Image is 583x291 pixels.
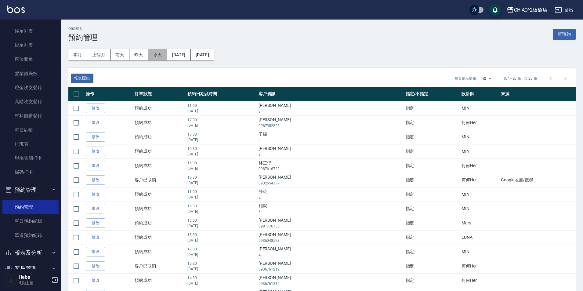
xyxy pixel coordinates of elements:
td: [PERSON_NAME] [257,245,404,259]
td: 預約成功 [133,101,186,115]
td: 預約成功 [133,273,186,288]
p: [DATE] [187,209,255,214]
a: 修改 [86,132,105,142]
td: 何何Her [460,273,499,288]
button: 報表匯出 [71,74,93,83]
p: 15:30 [187,261,255,266]
p: 11:00 [187,189,255,195]
td: 預約成功 [133,245,186,259]
td: 指定 [404,273,460,288]
td: 指定 [404,101,460,115]
a: 營業儀表板 [2,67,59,81]
td: 指定 [404,216,460,230]
p: 0932654337 [259,180,403,186]
p: [DATE] [187,195,255,200]
td: 預約成功 [133,216,186,230]
a: 修改 [86,204,105,213]
a: 單日預約紀錄 [2,214,59,228]
a: 座位開單 [2,52,59,66]
td: 何何Her [460,115,499,130]
p: [DATE] [187,252,255,257]
p: 4 [259,252,403,258]
td: [PERSON_NAME] [257,144,404,158]
td: 何何Her [460,173,499,187]
a: 修改 [86,147,105,156]
td: [PERSON_NAME] [257,115,404,130]
a: 修改 [86,233,105,242]
button: [DATE] [167,49,190,60]
td: [PERSON_NAME] [257,173,404,187]
p: 0936761212 [259,281,403,286]
p: 3 [259,109,403,114]
p: [DATE] [187,238,255,243]
p: [DATE] [187,123,255,128]
td: 何何Her [460,259,499,273]
p: 第 1–20 筆 共 20 筆 [503,76,537,81]
td: 指定 [404,173,460,187]
td: [PERSON_NAME] [257,230,404,245]
h3: 預約管理 [68,33,98,42]
a: 每日結帳 [2,123,59,137]
p: 2 [259,195,403,200]
a: 修改 [86,190,105,199]
p: 12:00 [187,246,255,252]
th: 預約日期及時間 [186,87,257,101]
img: Logo [7,5,25,13]
p: [DATE] [187,223,255,229]
td: [PERSON_NAME] [257,259,404,273]
a: 修改 [86,276,105,285]
a: 帳單列表 [2,24,59,38]
td: 登菘 [257,187,404,202]
td: 預約成功 [133,130,186,144]
th: 設計師 [460,87,499,101]
td: 指定 [404,259,460,273]
h2: Orders [68,27,98,31]
a: 修改 [86,161,105,170]
p: [DATE] [187,151,255,157]
td: 指定 [404,115,460,130]
div: CHIAO^2板橋店 [514,6,548,14]
p: 0987352525 [259,123,403,129]
td: 預約成功 [133,202,186,216]
td: 指定 [404,187,460,202]
p: 0936761212 [259,267,403,272]
p: 14:30 [187,275,255,281]
td: 指定 [404,245,460,259]
td: 指定 [404,230,460,245]
td: 指定 [404,130,460,144]
p: 0936048528 [259,238,403,243]
td: 指定 [404,202,460,216]
a: 現金收支登錄 [2,81,59,95]
p: [DATE] [187,266,255,272]
h5: Hebe [19,274,50,280]
button: 報表及分析 [2,245,59,261]
th: 操作 [84,87,133,101]
td: Google地圖/搜尋 [499,173,576,187]
td: 指定 [404,158,460,173]
p: 8 [259,137,403,143]
td: MINI [460,187,499,202]
p: 10:30 [187,146,255,151]
td: 子揚 [257,130,404,144]
button: 上個月 [87,49,110,60]
td: MINI [460,202,499,216]
a: 現場電腦打卡 [2,151,59,165]
td: 預約成功 [133,187,186,202]
td: 客戶已取消 [133,259,186,273]
button: 昨天 [129,49,148,60]
th: 訂單狀態 [133,87,186,101]
td: 何何Her [460,158,499,173]
a: 新預約 [553,31,576,37]
button: 新預約 [553,29,576,40]
td: MINI [460,245,499,259]
p: 17:00 [187,117,255,123]
td: [PERSON_NAME] [257,101,404,115]
img: Person [5,274,17,286]
td: 預約成功 [133,158,186,173]
p: 6 [259,209,403,215]
p: 15:30 [187,175,255,180]
a: 材料自購登錄 [2,109,59,123]
p: 15:30 [187,232,255,238]
a: 掛單列表 [2,38,59,52]
p: [DATE] [187,108,255,114]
